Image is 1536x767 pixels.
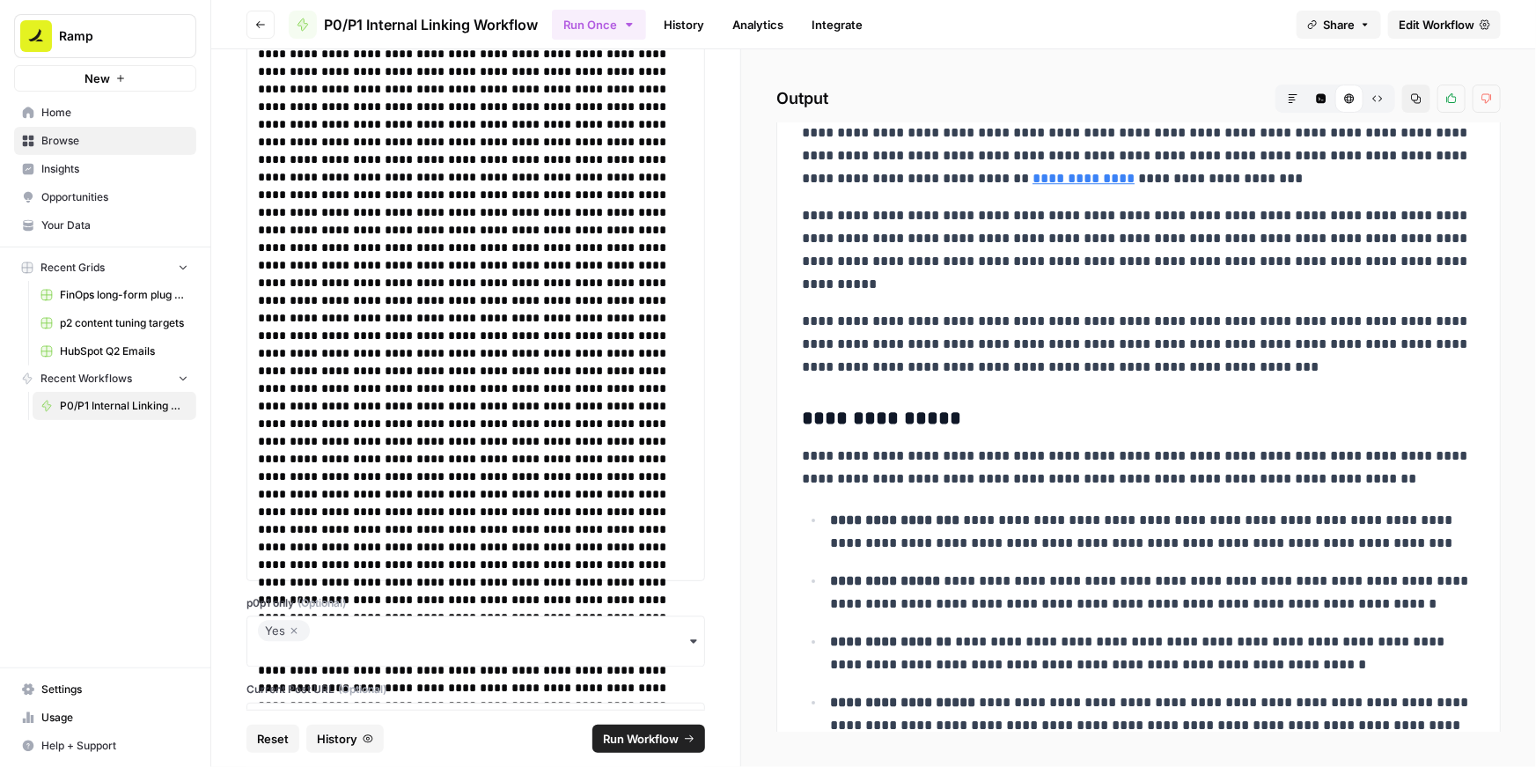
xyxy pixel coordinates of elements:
[14,732,196,760] button: Help + Support
[1399,16,1474,33] span: Edit Workflow
[41,105,188,121] span: Home
[60,398,188,414] span: P0/P1 Internal Linking Workflow
[20,20,52,52] img: Ramp Logo
[801,11,873,39] a: Integrate
[14,211,196,240] a: Your Data
[653,11,715,39] a: History
[257,730,289,748] span: Reset
[33,281,196,309] a: FinOps long-form plug generator -> Publish Sanity updates
[60,315,188,331] span: p2 content tuning targets
[41,738,188,754] span: Help + Support
[246,595,705,611] label: p0p1 only
[306,725,384,753] button: History
[338,682,386,697] span: (Optional)
[14,14,196,58] button: Workspace: Ramp
[41,161,188,177] span: Insights
[14,365,196,392] button: Recent Workflows
[41,710,188,726] span: Usage
[592,725,705,753] button: Run Workflow
[289,11,538,39] a: P0/P1 Internal Linking Workflow
[317,730,357,748] span: History
[14,675,196,704] a: Settings
[41,189,188,205] span: Opportunities
[324,14,538,35] span: P0/P1 Internal Linking Workflow
[85,70,110,87] span: New
[1323,16,1355,33] span: Share
[33,392,196,420] a: P0/P1 Internal Linking Workflow
[33,309,196,337] a: p2 content tuning targets
[298,595,346,611] span: (Optional)
[552,10,646,40] button: Run Once
[722,11,794,39] a: Analytics
[60,287,188,303] span: FinOps long-form plug generator -> Publish Sanity updates
[41,133,188,149] span: Browse
[14,127,196,155] a: Browse
[246,725,299,753] button: Reset
[40,371,132,387] span: Recent Workflows
[14,155,196,183] a: Insights
[40,260,105,276] span: Recent Grids
[14,254,196,281] button: Recent Grids
[246,616,705,667] button: Yes
[41,218,188,233] span: Your Data
[603,730,679,748] span: Run Workflow
[59,27,165,45] span: Ramp
[14,99,196,127] a: Home
[14,704,196,732] a: Usage
[14,183,196,211] a: Opportunities
[265,621,303,642] div: Yes
[246,682,705,697] label: Current Post URL
[1297,11,1381,39] button: Share
[776,85,1501,113] h2: Output
[33,337,196,365] a: HubSpot Q2 Emails
[60,343,188,359] span: HubSpot Q2 Emails
[1388,11,1501,39] a: Edit Workflow
[41,682,188,697] span: Settings
[14,65,196,92] button: New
